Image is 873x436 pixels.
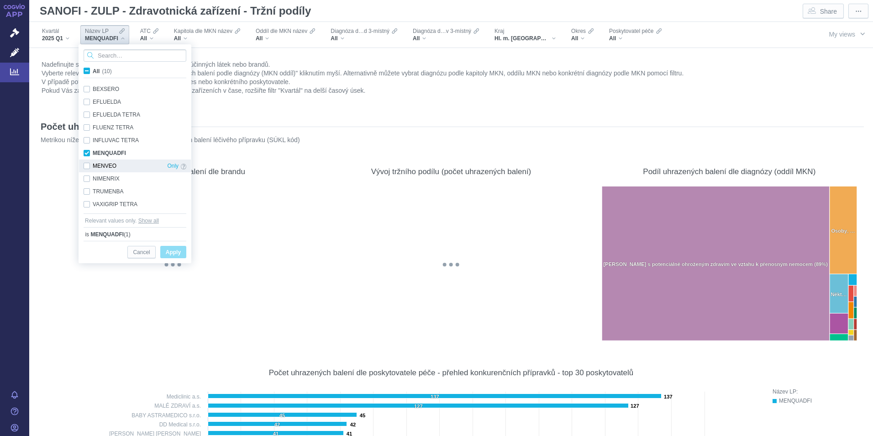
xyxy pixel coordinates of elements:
div: Show as table [831,348,847,364]
div: More actions [574,147,590,163]
span: Oddíl dle MKN název [256,27,307,35]
span: Poskytovatel péče [609,27,653,35]
span: Hl. m. [GEOGRAPHIC_DATA] [494,35,549,42]
div: Kapitola dle MKN názevAll [169,25,245,44]
div: Poskytovatel péčeAll [605,25,666,44]
div: Oddíl dle MKN názevAll [251,25,320,44]
li: V případě potřeby vyberte konkrétní lokaci - kraj, okres nebo konkrétního poskytovatele. [42,78,861,86]
span: is [84,230,90,239]
div: Show as table [274,147,291,163]
div: Description [810,348,826,364]
div: Název LPMENQUADFI [80,25,129,44]
div: Filters [36,22,798,48]
div: More actions [852,348,868,364]
span: All [331,35,337,42]
div: More actions [852,147,868,163]
span: ATC [140,27,151,35]
li: Nadefinujte si kompetitory výběrem jedné nebo více účinných látek nebo brandů. [42,60,861,69]
span: Kraj [494,27,504,35]
button: More actions [848,4,868,18]
text: 137 [431,394,439,399]
button: Apply [160,246,186,258]
div: Show as table [831,147,847,163]
text: 137 [664,394,673,399]
span: Share [820,7,837,16]
span: Apply [166,247,181,258]
div: Název LP: [773,387,859,396]
div: More actions [295,147,312,163]
div: KrajHl. m. [GEOGRAPHIC_DATA] [490,25,560,44]
div: OkresAll [567,25,598,44]
span: Diagnóza d…d 3-místný [331,27,389,35]
button: Cancel [127,246,155,258]
h2: Počet uhrazených balení [41,121,148,133]
text: [PERSON_NAME] s potenciálně ohroženým zdravím ve vztahu k přenosným nemocem (89%) [603,261,828,267]
div: (1) [90,230,130,239]
span: MENQUADFI [90,230,124,239]
span: All [571,35,578,42]
span: Only [167,161,179,171]
span: MENQUADFI [85,35,118,42]
div: Kvartál2025 Q1 [37,25,74,44]
button: Show all [138,216,159,225]
div: Description [810,147,826,163]
text: 45 [279,413,285,418]
span: Kapitola dle MKN název [174,27,232,35]
span: (10) [102,68,111,74]
text: 45 [360,413,365,418]
span: 2025 Q1 [42,35,63,42]
span: Kvartál [42,27,59,35]
text: Někt… [831,292,847,297]
span: ⋯ [855,7,862,16]
div: Počet uhrazených balení dle poskytovatele péče - přehled konkurenčních přípravků - top 30 poskyto... [269,368,634,378]
text: Osoby‚ … [831,228,855,234]
div: ATCAll [136,25,163,44]
span: My views [829,31,855,38]
span: Diagnóza d…v 3-místný [413,27,471,35]
div: Show as table [553,147,569,163]
div: MENQUADFI [779,396,859,405]
span: All [609,35,616,42]
span: All [174,35,181,42]
p: Metrikou níže zobrazených grafů je počet uhrazených balení léčivého přípravku (SÚKL kód) [41,136,820,144]
span: All [256,35,263,42]
div: Relevant values only. [85,216,138,225]
button: MENQUADFI [773,396,859,405]
input: Search attribute values [84,49,186,62]
h1: SANOFI - ZULP - Zdravotnická zařízení - Tržní podíly [36,2,316,20]
text: 42 [350,422,356,427]
div: Diagnóza d…v 3-místnýAll [408,25,484,44]
span: All [413,35,420,42]
span: Okres [571,27,586,35]
li: Pokud Vás zajímá vývoj tržního podílu v jednotlivých zařízeních v čase, rozšiřte filtr "Kvartál" ... [42,86,861,95]
text: 127 [631,403,639,409]
div: Podíl uhrazených balení dle diagnózy (oddíl MKN) [643,167,815,176]
div: Diagnóza d…d 3-místnýAll [326,25,402,44]
button: Share dashboard [803,4,844,18]
button: My views [820,25,873,43]
span: All [140,35,147,42]
div: Legend: Název LP [773,387,859,405]
div: Vývoj tržního podílu (počet uhrazených balení) [371,167,531,176]
span: Cancel [133,247,150,258]
span: Název LP [85,27,109,35]
li: Vyberte relevantní diagnózu z grafu "Podíl uhrazených balení podle diagnózy (MKN oddíl)" kliknutí... [42,69,861,78]
text: 127 [414,404,423,409]
text: 42 [274,422,280,427]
